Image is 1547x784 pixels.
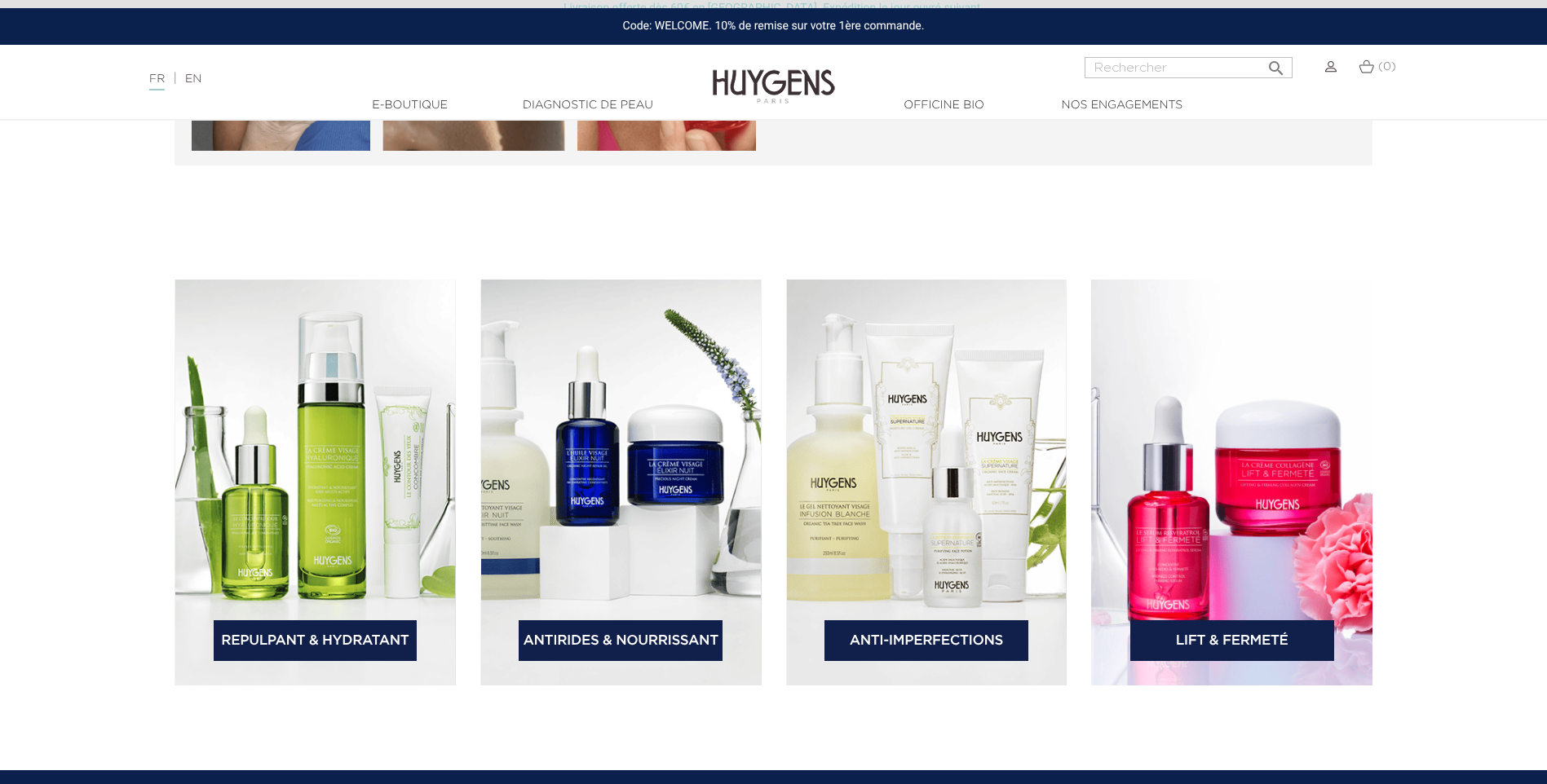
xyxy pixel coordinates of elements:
[185,73,201,85] a: EN
[214,620,418,661] a: Repulpant & Hydratant
[1378,61,1396,73] span: (0)
[329,97,492,114] a: E-Boutique
[149,73,165,90] a: FR
[1085,57,1293,78] input: Rechercher
[1091,280,1372,685] img: bannière catégorie 4
[1266,54,1286,73] i: 
[175,280,456,685] img: bannière catégorie
[786,280,1067,685] img: bannière catégorie 3
[141,69,632,89] div: |
[713,43,835,106] img: Huygens
[519,620,723,661] a: Antirides & Nourrissant
[506,97,670,114] a: Diagnostic de peau
[1130,620,1334,661] a: Lift & Fermeté
[1262,52,1291,74] button: 
[863,97,1026,114] a: Officine Bio
[480,280,762,685] img: bannière catégorie 2
[824,620,1028,661] a: Anti-Imperfections
[1041,97,1204,114] a: Nos engagements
